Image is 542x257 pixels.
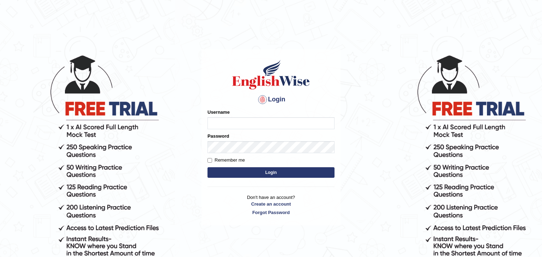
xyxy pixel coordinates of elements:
a: Create an account [207,201,335,207]
label: Password [207,133,229,139]
button: Login [207,167,335,178]
h4: Login [207,94,335,105]
p: Don't have an account? [207,194,335,216]
input: Remember me [207,158,212,163]
img: Logo of English Wise sign in for intelligent practice with AI [231,59,311,90]
label: Remember me [207,157,245,164]
label: Username [207,109,230,115]
a: Forgot Password [207,209,335,216]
